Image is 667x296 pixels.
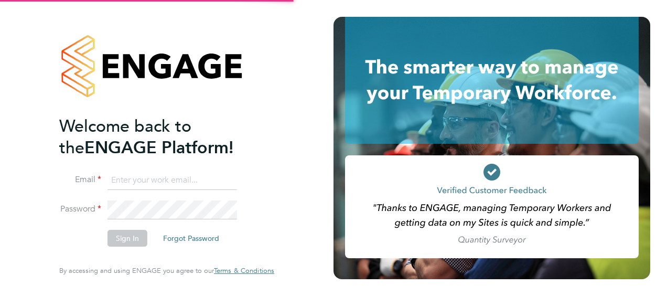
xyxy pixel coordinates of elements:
label: Email [59,174,101,185]
label: Password [59,204,101,215]
button: Sign In [107,230,147,247]
a: Terms & Conditions [214,267,274,275]
input: Enter your work email... [107,171,237,190]
span: Welcome back to the [59,116,191,158]
span: By accessing and using ENGAGE you agree to our [59,266,274,275]
button: Forgot Password [155,230,228,247]
h2: ENGAGE Platform! [59,115,264,158]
